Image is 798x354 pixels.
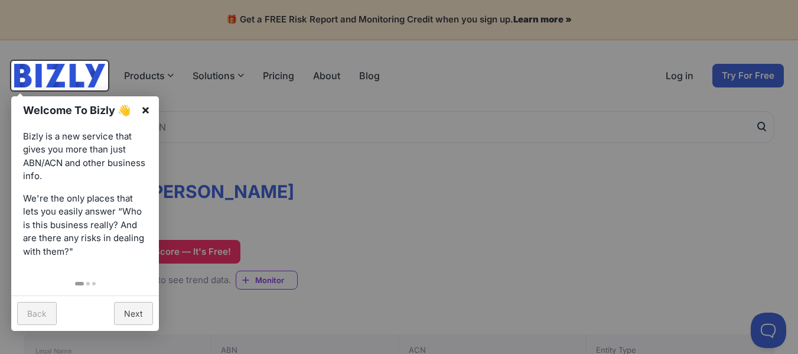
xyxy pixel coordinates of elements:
p: Bizly is a new service that gives you more than just ABN/ACN and other business info. [23,130,147,183]
a: Next [114,302,153,325]
a: Back [17,302,57,325]
a: × [132,96,159,123]
h1: Welcome To Bizly 👋 [23,102,135,118]
p: We're the only places that lets you easily answer “Who is this business really? And are there any... [23,192,147,259]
